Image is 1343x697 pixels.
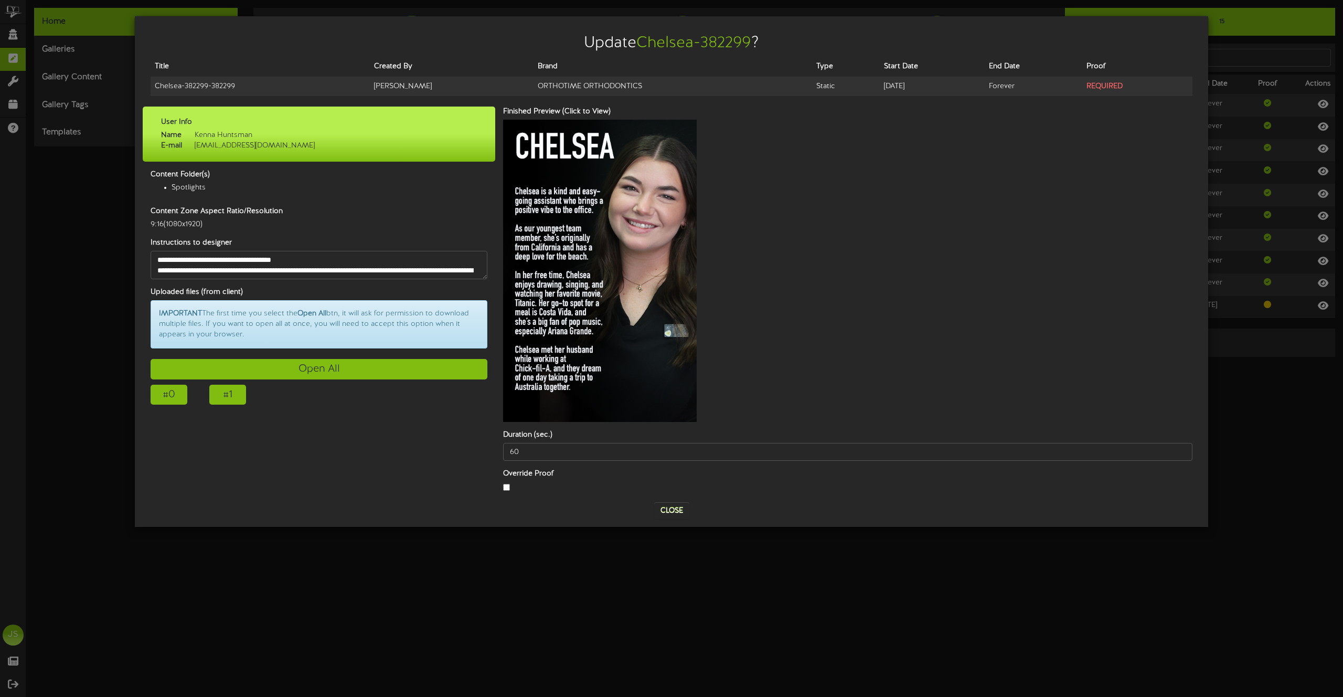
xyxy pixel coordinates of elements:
div: # 1 [209,385,246,405]
td: Forever [985,77,1082,96]
th: Created By [370,57,534,77]
td: ORTHOTIME ORTHODONTICS [534,77,813,96]
strong: Name [161,131,182,139]
td: [PERSON_NAME] [370,77,534,96]
label: Content Zone Aspect Ratio/Resolution [143,206,495,217]
td: Static [812,77,880,96]
button: Close [654,502,689,519]
li: Spotlights [172,183,487,193]
label: Finished Preview (Click to View) [495,107,1200,117]
div: Open All [151,359,487,379]
h2: Update ? [151,35,1192,52]
span: [EMAIL_ADDRESS][DOMAIN_NAME] [182,142,315,150]
div: The first time you select the btn, it will ask for permission to download multiple files. If you ... [151,300,487,348]
th: Title [151,57,370,77]
div: 9:16 ( 1080x1920 ) [143,219,495,230]
strong: IMPORTANT [159,310,202,318]
label: Override Proof [495,469,1200,479]
span: Chelsea-382299 [636,35,751,52]
div: # 0 [151,385,187,405]
th: End Date [985,57,1082,77]
label: Duration (sec.) [495,430,1200,440]
th: Type [812,57,880,77]
strong: E-mail [161,142,182,150]
label: Instructions to designer [143,238,495,248]
td: Chelsea-382299 - 382299 [151,77,370,96]
td: [DATE] [880,77,985,96]
label: User Info [153,117,485,128]
td: REQUIRED [1082,77,1192,96]
img: 1fcdb913-95cd-4d4c-9c0d-986b06e3255d.jpg [503,120,697,422]
label: Uploaded files (from client) [143,287,495,298]
span: Kenna Huntsman [182,131,252,139]
strong: Open All [297,310,326,318]
th: Proof [1082,57,1192,77]
th: Start Date [880,57,985,77]
label: Content Folder(s) [143,170,495,180]
th: Brand [534,57,813,77]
